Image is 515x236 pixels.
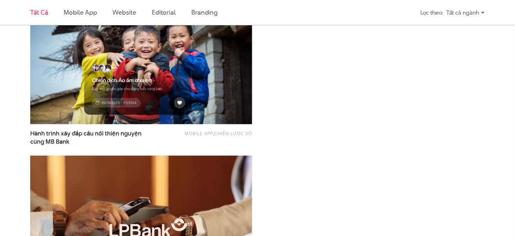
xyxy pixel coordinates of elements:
[185,130,213,137] a: Mobile app
[191,8,218,17] a: Branding
[30,130,152,146] a: Hành trình xây đắp cầu nối thiện nguyệncùng MB Bank
[64,8,97,17] a: Mobile app
[30,138,69,146] span: cùng MB Bank
[113,8,136,17] a: Website
[446,6,485,19] div: Tất cả ngành
[152,8,176,17] a: Editorial
[163,130,252,143] div: ,
[420,6,443,19] div: Lọc theo:
[30,130,152,146] span: Hành trình xây đắp cầu nối thiện nguyện
[214,130,252,137] a: Chiến lược số
[30,8,48,17] a: Tất cả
